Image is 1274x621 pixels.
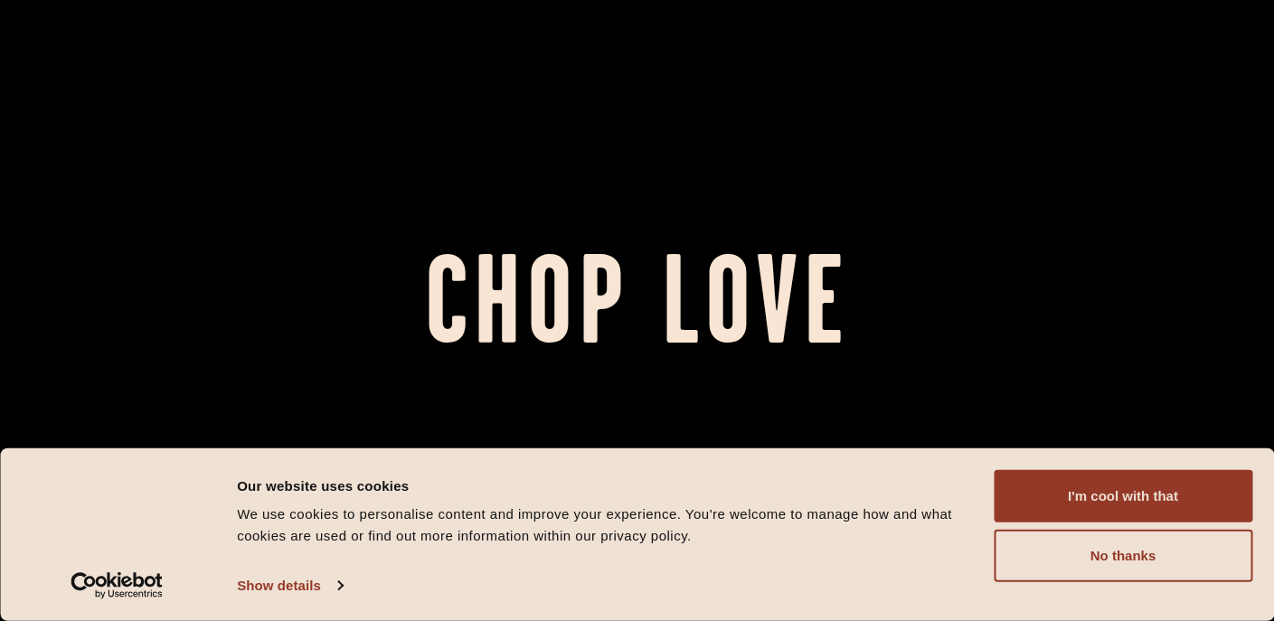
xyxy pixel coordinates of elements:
div: We use cookies to personalise content and improve your experience. You're welcome to manage how a... [237,503,973,547]
div: Our website uses cookies [237,475,973,496]
button: I'm cool with that [994,470,1252,522]
button: No thanks [994,530,1252,582]
a: Usercentrics Cookiebot - opens in a new window [38,572,196,599]
a: Show details [237,572,342,599]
